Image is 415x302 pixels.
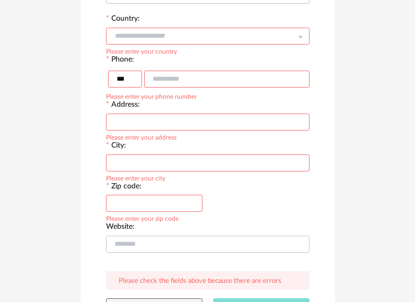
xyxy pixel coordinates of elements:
div: Please enter your address [106,132,176,141]
div: Please enter your city [106,173,165,182]
label: Zip code: [106,183,142,192]
span: Please check the fields above because there are errors [119,278,281,284]
label: City: [106,142,126,151]
div: Please enter your phone number [106,91,197,100]
div: Please enter your zip code [106,213,179,222]
label: Address: [106,101,140,110]
div: Please enter your country [106,46,177,55]
label: Website: [106,223,135,232]
label: Country: [106,15,140,24]
label: Phone: [106,56,134,65]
